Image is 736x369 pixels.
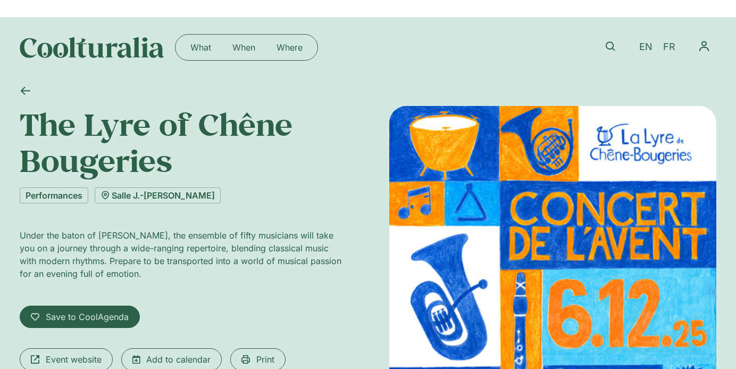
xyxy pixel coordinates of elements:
[20,187,88,203] a: Performances
[634,39,658,55] a: EN
[639,42,653,53] span: EN
[222,39,266,56] a: When
[46,310,129,323] span: Save to CoolAgenda
[20,106,347,179] h1: The Lyre of Chêne Bougeries
[146,353,211,366] span: Add to calendar
[658,39,681,55] a: FR
[663,42,675,53] span: FR
[692,34,716,59] button: Menu Toggle
[20,306,140,328] a: Save to CoolAgenda
[180,39,222,56] a: What
[692,34,716,59] nav: Menu
[256,353,274,366] span: Print
[20,229,347,280] p: Under the baton of [PERSON_NAME], the ensemble of fifty musicians will take you on a journey thro...
[95,187,221,203] a: Salle J.-[PERSON_NAME]
[180,39,313,56] nav: Menu
[46,353,102,366] span: Event website
[266,39,313,56] a: Where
